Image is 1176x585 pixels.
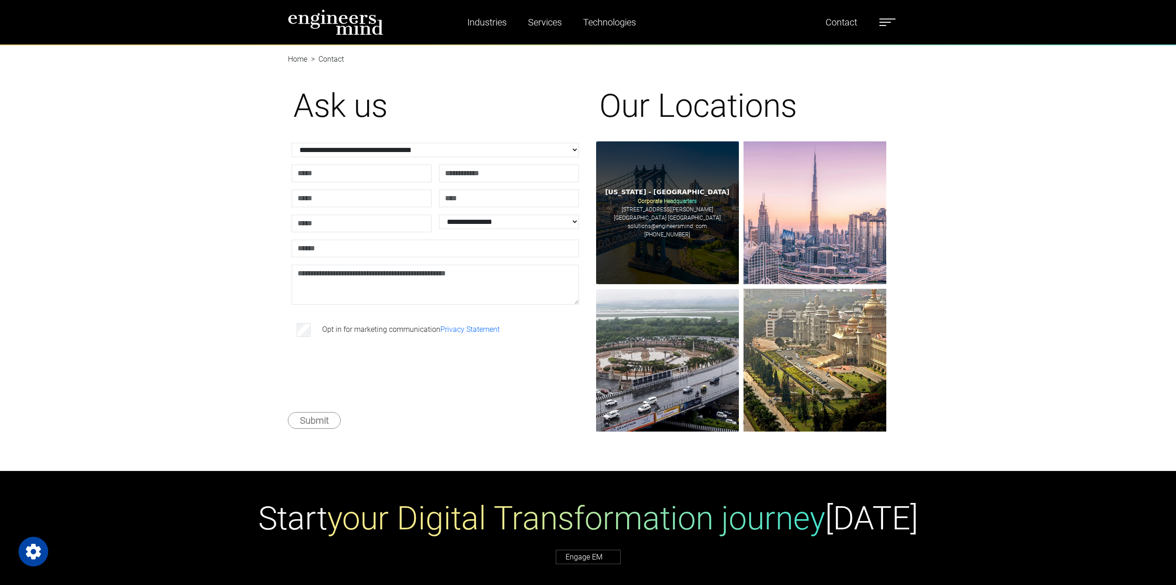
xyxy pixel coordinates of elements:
p: [GEOGRAPHIC_DATA] [GEOGRAPHIC_DATA] [614,214,721,222]
img: gif [744,141,886,284]
img: gif [744,289,886,432]
a: Industries [464,12,510,33]
p: solutions@engineersmind. com [628,222,707,230]
h1: Start [DATE] [258,499,918,538]
iframe: reCAPTCHA [293,354,434,390]
a: Engage EM [556,550,621,564]
a: Services [524,12,566,33]
img: logo [288,9,383,35]
nav: breadcrumb [288,45,889,56]
a: Privacy Statement [440,325,500,334]
label: Opt in for marketing communication [322,324,500,335]
a: Home [288,55,307,64]
a: Technologies [579,12,640,33]
img: gif [596,289,739,432]
li: Contact [307,54,344,65]
a: Contact [822,12,861,33]
div: [US_STATE] - [GEOGRAPHIC_DATA] [605,187,729,197]
h1: Our Locations [599,86,883,125]
button: Submit [288,412,341,429]
p: [PHONE_NUMBER] [644,230,690,239]
p: [STREET_ADDRESS][PERSON_NAME] [622,205,713,214]
h1: Ask us [293,86,577,125]
img: gif [596,141,739,284]
span: your Digital Transformation journey [327,499,825,537]
span: Corporate Headquarters [638,198,697,204]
